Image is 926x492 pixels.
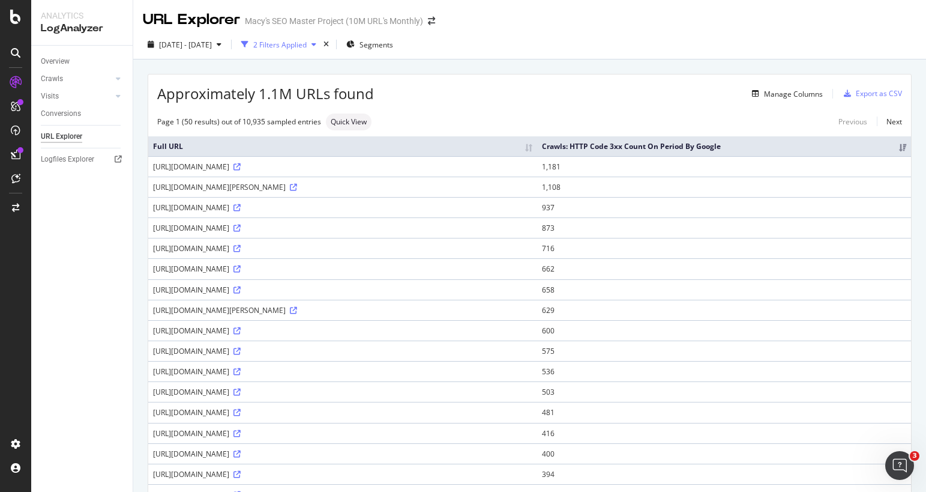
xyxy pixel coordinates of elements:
[153,223,532,233] div: [URL][DOMAIN_NAME]
[41,153,124,166] a: Logfiles Explorer
[537,361,911,381] td: 536
[41,130,82,143] div: URL Explorer
[321,38,331,50] div: times
[537,381,911,402] td: 503
[839,84,902,103] button: Export as CSV
[910,451,919,461] span: 3
[41,130,124,143] a: URL Explorer
[537,156,911,177] td: 1,181
[41,55,70,68] div: Overview
[428,17,435,25] div: arrow-right-arrow-left
[537,136,911,156] th: Crawls: HTTP Code 3xx Count On Period By Google: activate to sort column ascending
[747,87,823,101] button: Manage Columns
[143,10,240,30] div: URL Explorer
[537,443,911,464] td: 400
[41,10,123,22] div: Analytics
[331,118,367,126] span: Quick View
[153,162,532,172] div: [URL][DOMAIN_NAME]
[537,464,911,484] td: 394
[537,341,911,361] td: 575
[537,197,911,217] td: 937
[341,35,398,54] button: Segments
[41,22,123,35] div: LogAnalyzer
[359,40,393,50] span: Segments
[41,90,112,103] a: Visits
[236,35,321,54] button: 2 Filters Applied
[856,88,902,99] div: Export as CSV
[877,113,902,130] a: Next
[764,89,823,99] div: Manage Columns
[159,40,212,50] span: [DATE] - [DATE]
[245,15,423,27] div: Macy's SEO Master Project (10M URL's Monthly)
[41,73,63,85] div: Crawls
[41,73,112,85] a: Crawls
[153,346,532,356] div: [URL][DOMAIN_NAME]
[153,264,532,274] div: [URL][DOMAIN_NAME]
[153,202,532,213] div: [URL][DOMAIN_NAME]
[153,285,532,295] div: [URL][DOMAIN_NAME]
[41,108,81,120] div: Conversions
[153,243,532,254] div: [URL][DOMAIN_NAME]
[153,366,532,377] div: [URL][DOMAIN_NAME]
[157,117,321,127] div: Page 1 (50 results) out of 10,935 sampled entries
[153,407,532,418] div: [URL][DOMAIN_NAME]
[153,387,532,397] div: [URL][DOMAIN_NAME]
[537,320,911,341] td: 600
[153,326,532,336] div: [URL][DOMAIN_NAME]
[537,258,911,279] td: 662
[153,449,532,459] div: [URL][DOMAIN_NAME]
[253,40,307,50] div: 2 Filters Applied
[537,402,911,422] td: 481
[537,279,911,300] td: 658
[885,451,914,480] iframe: Intercom live chat
[537,217,911,238] td: 873
[157,84,374,104] span: Approximately 1.1M URLs found
[143,35,226,54] button: [DATE] - [DATE]
[537,300,911,320] td: 629
[537,177,911,197] td: 1,108
[537,238,911,258] td: 716
[326,114,371,130] div: neutral label
[41,90,59,103] div: Visits
[41,153,94,166] div: Logfiles Explorer
[148,136,537,156] th: Full URL: activate to sort column ascending
[153,469,532,479] div: [URL][DOMAIN_NAME]
[153,305,532,315] div: [URL][DOMAIN_NAME][PERSON_NAME]
[41,55,124,68] a: Overview
[153,182,532,192] div: [URL][DOMAIN_NAME][PERSON_NAME]
[153,428,532,439] div: [URL][DOMAIN_NAME]
[41,108,124,120] a: Conversions
[537,423,911,443] td: 416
